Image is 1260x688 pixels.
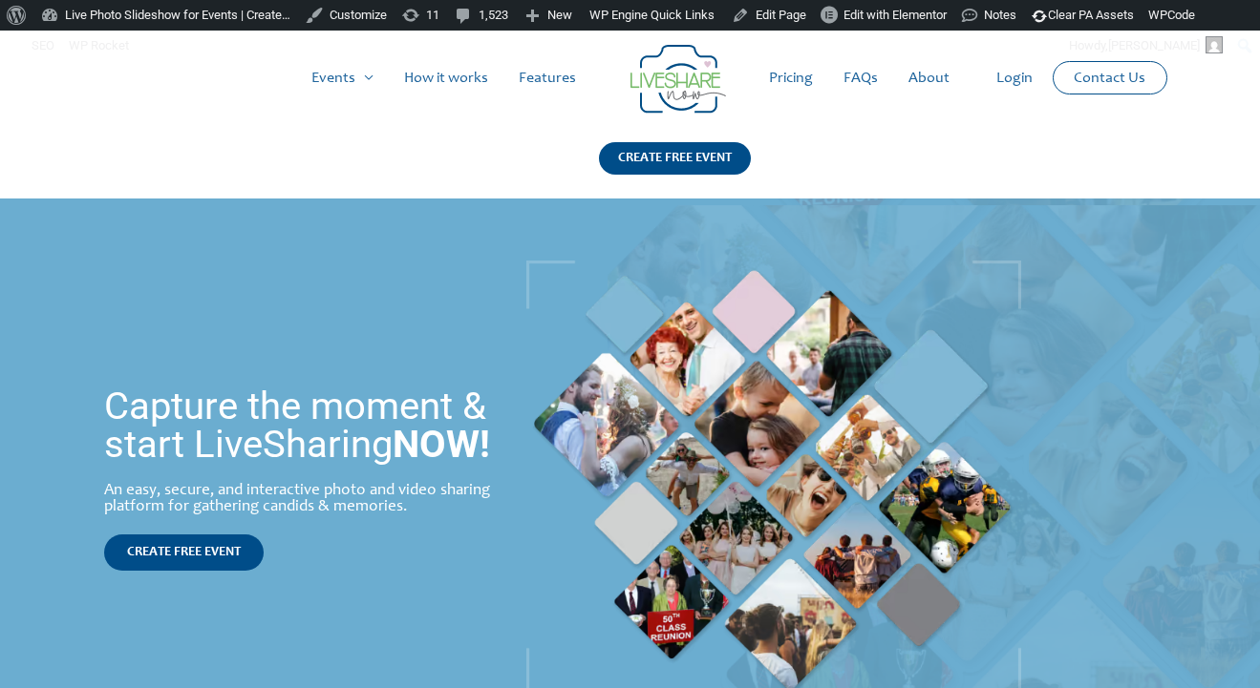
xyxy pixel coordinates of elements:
img: LiveShare logo - Capture & Share Event Memories [630,45,726,114]
a: Pricing [754,48,828,109]
a: Events [296,48,389,109]
a: Login [981,48,1048,109]
a: FAQs [828,48,893,109]
div: An easy, secure, and interactive photo and video sharing platform for gathering candids & memories. [104,483,500,515]
span: Edit with Elementor [844,8,947,22]
a: WP Rocket [62,31,137,61]
a: CREATE FREE EVENT [104,534,264,571]
span: CREATE FREE EVENT [127,546,241,559]
div: CREATE FREE EVENT [599,142,751,175]
a: Contact Us [1058,62,1161,94]
a: CREATE FREE EVENT [599,142,751,198]
nav: Site Navigation [33,48,1227,109]
a: How it works [389,48,503,109]
strong: NOW! [393,422,490,467]
span: SEO [32,38,54,52]
h1: Capture the moment & start LiveSharing [104,387,500,464]
a: Howdy, [1062,31,1230,61]
a: Features [503,48,591,109]
a: About [893,48,965,109]
span: [PERSON_NAME] [1108,38,1200,52]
